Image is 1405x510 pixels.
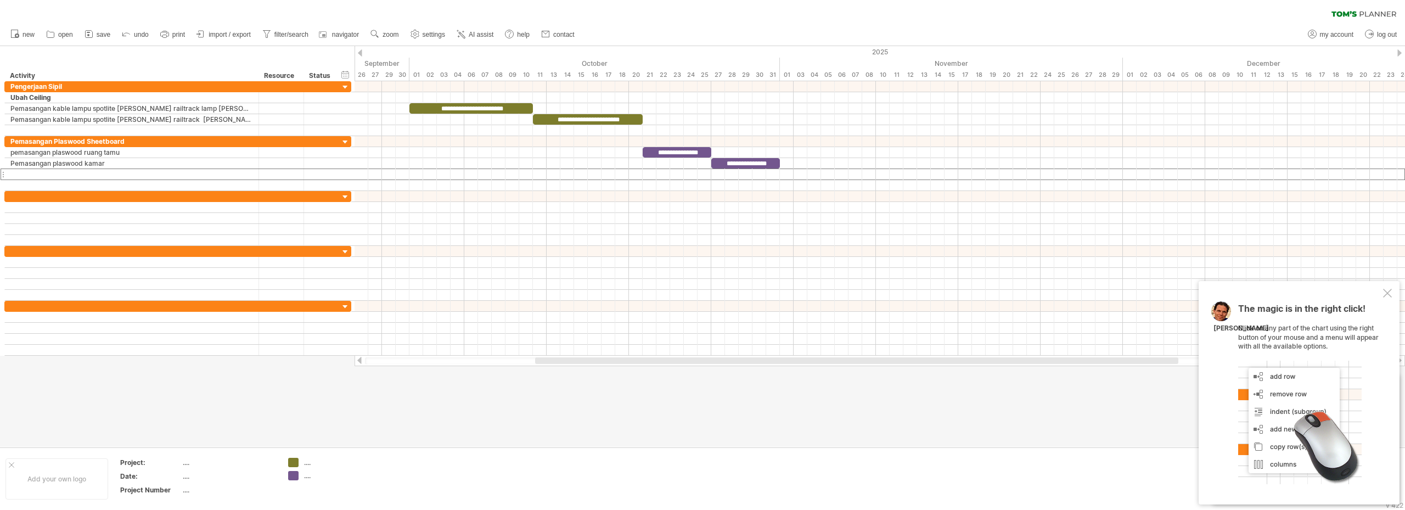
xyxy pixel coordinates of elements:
div: Thursday, 30 October 2025 [752,69,766,81]
div: Thursday, 20 November 2025 [999,69,1013,81]
div: Tuesday, 7 October 2025 [478,69,492,81]
div: Saturday, 22 November 2025 [1027,69,1041,81]
div: Wednesday, 8 October 2025 [492,69,505,81]
div: Wednesday, 29 October 2025 [739,69,752,81]
div: Thursday, 23 October 2025 [670,69,684,81]
div: Wednesday, 22 October 2025 [656,69,670,81]
div: Wednesday, 17 December 2025 [1315,69,1329,81]
span: contact [553,31,575,38]
div: Resource [264,70,297,81]
div: Friday, 14 November 2025 [931,69,945,81]
div: Monday, 6 October 2025 [464,69,478,81]
div: [PERSON_NAME] [1213,324,1269,333]
div: Monday, 13 October 2025 [547,69,560,81]
div: Saturday, 11 October 2025 [533,69,547,81]
div: Wednesday, 15 October 2025 [574,69,588,81]
div: Saturday, 6 December 2025 [1192,69,1205,81]
div: Saturday, 20 December 2025 [1356,69,1370,81]
span: log out [1377,31,1397,38]
div: Thursday, 18 December 2025 [1329,69,1342,81]
div: Tuesday, 4 November 2025 [807,69,821,81]
a: import / export [194,27,254,42]
div: Thursday, 11 December 2025 [1246,69,1260,81]
div: Saturday, 1 November 2025 [780,69,794,81]
span: settings [423,31,445,38]
div: Friday, 28 November 2025 [1095,69,1109,81]
div: Tuesday, 2 December 2025 [1137,69,1150,81]
div: Date: [120,472,181,481]
div: Tuesday, 14 October 2025 [560,69,574,81]
span: save [97,31,110,38]
span: The magic is in the right click! [1238,303,1365,320]
div: Friday, 10 October 2025 [519,69,533,81]
div: Pengerjaan Sipil [10,81,253,92]
div: October 2025 [409,58,780,69]
div: .... [183,472,275,481]
div: Tuesday, 11 November 2025 [890,69,903,81]
div: .... [183,485,275,495]
a: zoom [368,27,402,42]
div: Project: [120,458,181,467]
div: Project Number [120,485,181,495]
div: Saturday, 25 October 2025 [698,69,711,81]
span: help [517,31,530,38]
span: print [172,31,185,38]
div: Pemasangan plaswood kamar [10,158,253,169]
a: new [8,27,38,42]
div: Friday, 12 December 2025 [1260,69,1274,81]
a: undo [119,27,152,42]
span: undo [134,31,149,38]
div: Tuesday, 18 November 2025 [972,69,986,81]
div: Tuesday, 16 December 2025 [1301,69,1315,81]
a: navigator [317,27,362,42]
span: my account [1320,31,1353,38]
a: save [82,27,114,42]
a: filter/search [260,27,312,42]
div: Thursday, 13 November 2025 [917,69,931,81]
div: Tuesday, 21 October 2025 [643,69,656,81]
span: zoom [383,31,398,38]
div: Monday, 27 October 2025 [711,69,725,81]
div: .... [183,458,275,467]
div: Monday, 29 September 2025 [382,69,396,81]
div: Friday, 26 September 2025 [355,69,368,81]
div: Wednesday, 5 November 2025 [821,69,835,81]
div: Saturday, 18 October 2025 [615,69,629,81]
div: Friday, 7 November 2025 [848,69,862,81]
div: Saturday, 13 December 2025 [1274,69,1288,81]
div: Saturday, 29 November 2025 [1109,69,1123,81]
span: AI assist [469,31,493,38]
div: v 422 [1386,501,1403,509]
div: Saturday, 27 September 2025 [368,69,382,81]
span: filter/search [274,31,308,38]
div: Wednesday, 3 December 2025 [1150,69,1164,81]
div: Wednesday, 10 December 2025 [1233,69,1246,81]
div: Monday, 20 October 2025 [629,69,643,81]
div: Monday, 10 November 2025 [876,69,890,81]
div: Monday, 15 December 2025 [1288,69,1301,81]
div: Monday, 22 December 2025 [1370,69,1384,81]
div: Monday, 1 December 2025 [1123,69,1137,81]
div: Saturday, 15 November 2025 [945,69,958,81]
div: Friday, 19 December 2025 [1342,69,1356,81]
div: Saturday, 8 November 2025 [862,69,876,81]
div: Monday, 8 December 2025 [1205,69,1219,81]
div: Wednesday, 19 November 2025 [986,69,999,81]
div: Tuesday, 25 November 2025 [1054,69,1068,81]
div: Wednesday, 1 October 2025 [409,69,423,81]
div: pemasangan plaswood ruang tamu [10,147,253,158]
div: Thursday, 9 October 2025 [505,69,519,81]
a: AI assist [454,27,497,42]
div: Tuesday, 9 December 2025 [1219,69,1233,81]
div: Click on any part of the chart using the right button of your mouse and a menu will appear with a... [1238,304,1381,484]
div: Monday, 3 November 2025 [794,69,807,81]
div: Friday, 21 November 2025 [1013,69,1027,81]
div: Tuesday, 30 September 2025 [396,69,409,81]
a: help [502,27,533,42]
div: Thursday, 27 November 2025 [1082,69,1095,81]
div: Saturday, 4 October 2025 [451,69,464,81]
a: print [158,27,188,42]
div: Friday, 3 October 2025 [437,69,451,81]
a: contact [538,27,578,42]
span: navigator [332,31,359,38]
